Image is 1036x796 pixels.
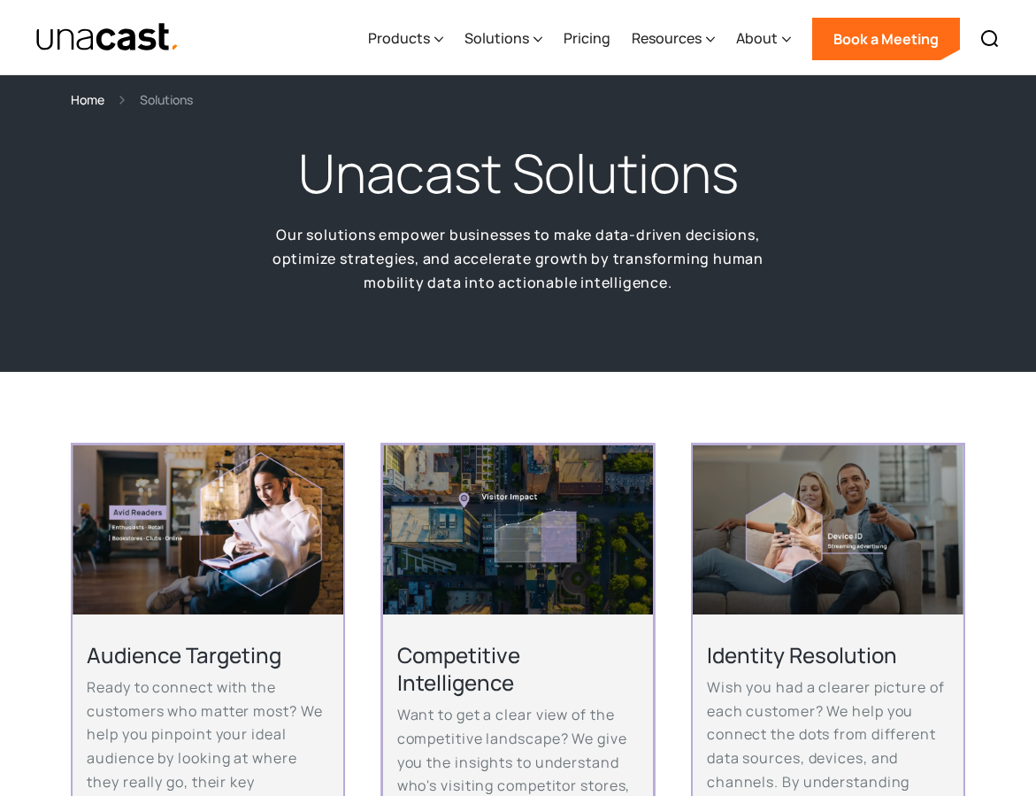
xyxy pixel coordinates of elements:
p: Our solutions empower businesses to make data-driven decisions, optimize strategies, and accelera... [244,223,793,294]
div: About [736,27,778,49]
a: Pricing [564,3,610,75]
a: home [35,22,180,53]
a: Book a Meeting [812,18,960,60]
div: Solutions [464,3,542,75]
div: Resources [632,3,715,75]
h1: Unacast Solutions [298,138,739,209]
a: Home [71,89,104,110]
div: Solutions [464,27,529,49]
div: Solutions [140,89,193,110]
h2: Identity Resolution [707,641,949,668]
div: Resources [632,27,702,49]
div: Products [368,3,443,75]
h2: Audience Targeting [87,641,329,668]
div: About [736,3,791,75]
div: Products [368,27,430,49]
img: Unacast text logo [35,22,180,53]
img: Search icon [979,28,1001,50]
h2: Competitive Intelligence [397,641,640,696]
